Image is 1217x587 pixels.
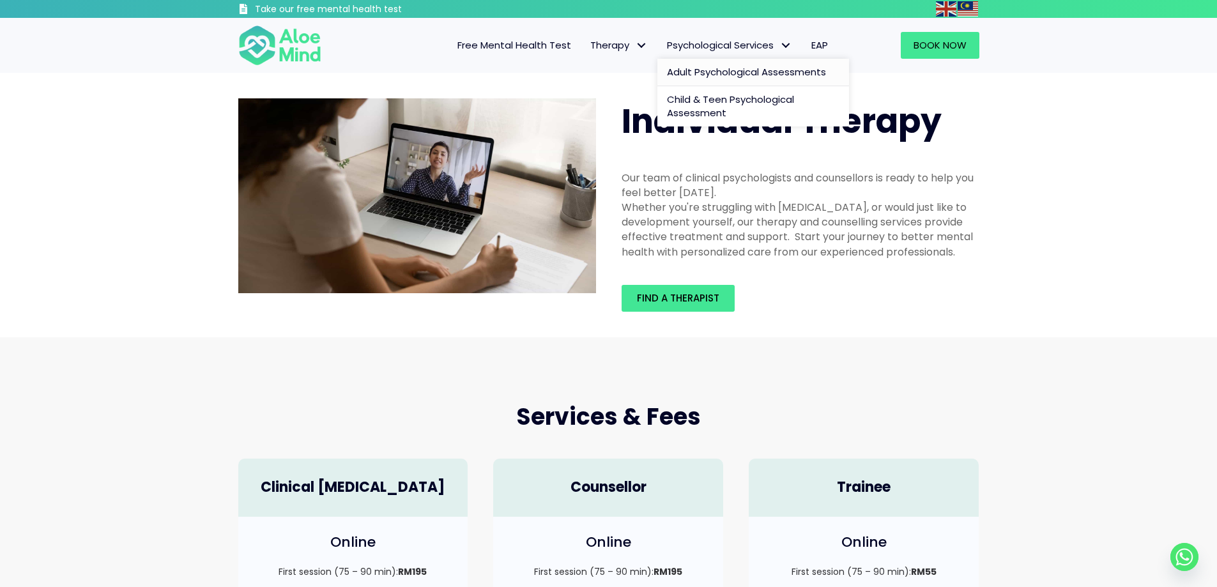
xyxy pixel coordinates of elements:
h4: Online [251,533,455,553]
p: First session (75 – 90 min): [251,565,455,578]
a: Malay [958,1,979,16]
span: Free Mental Health Test [457,38,571,52]
a: Book Now [901,32,979,59]
span: Find a therapist [637,291,719,305]
strong: RM195 [398,565,427,578]
a: EAP [802,32,838,59]
strong: RM195 [654,565,682,578]
a: TherapyTherapy: submenu [581,32,657,59]
a: Psychological ServicesPsychological Services: submenu [657,32,802,59]
span: Therapy: submenu [632,36,651,55]
h4: Online [762,533,966,553]
h4: Trainee [762,478,966,498]
span: Child & Teen Psychological Assessment [667,93,794,120]
h4: Clinical [MEDICAL_DATA] [251,478,455,498]
h3: Take our free mental health test [255,3,470,16]
span: Services & Fees [516,400,701,433]
a: Take our free mental health test [238,3,470,18]
div: Our team of clinical psychologists and counsellors is ready to help you feel better [DATE]. [622,171,979,200]
nav: Menu [338,32,838,59]
p: First session (75 – 90 min): [762,565,966,578]
span: EAP [811,38,828,52]
img: Aloe mind Logo [238,24,321,66]
a: Whatsapp [1170,543,1198,571]
img: ms [958,1,978,17]
span: Psychological Services: submenu [777,36,795,55]
span: Psychological Services [667,38,792,52]
img: Therapy online individual [238,98,596,293]
span: Therapy [590,38,648,52]
h4: Counsellor [506,478,710,498]
a: Free Mental Health Test [448,32,581,59]
a: Adult Psychological Assessments [657,59,849,86]
span: Individual Therapy [622,98,942,144]
a: English [936,1,958,16]
strong: RM55 [911,565,937,578]
span: Adult Psychological Assessments [667,65,826,79]
h4: Online [506,533,710,553]
span: Book Now [914,38,967,52]
p: First session (75 – 90 min): [506,565,710,578]
a: Child & Teen Psychological Assessment [657,86,849,127]
img: en [936,1,956,17]
div: Whether you're struggling with [MEDICAL_DATA], or would just like to development yourself, our th... [622,200,979,259]
a: Find a therapist [622,285,735,312]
